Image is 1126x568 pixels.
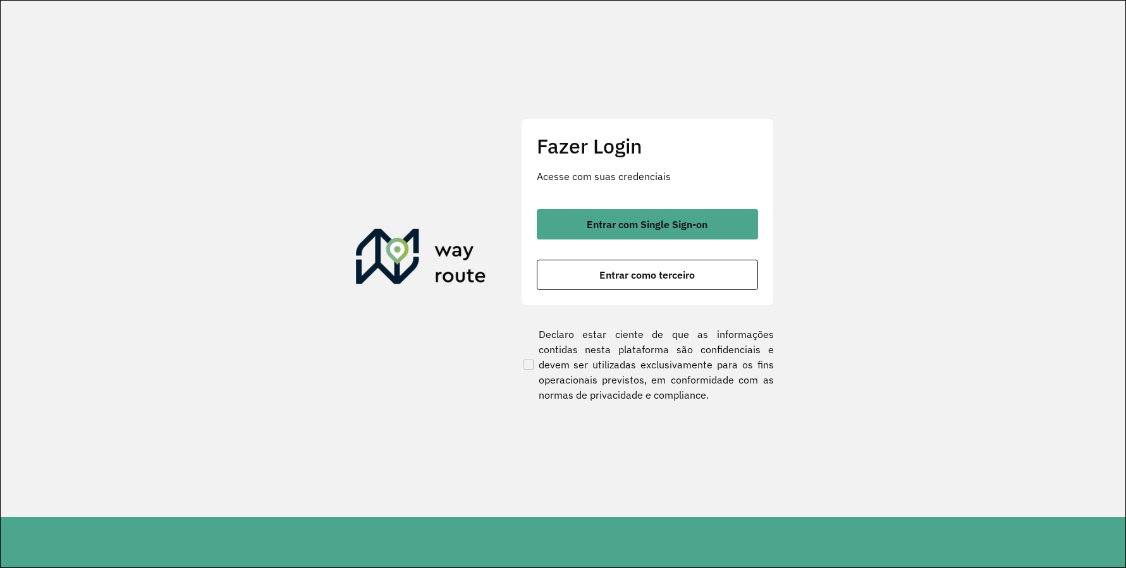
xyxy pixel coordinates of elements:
[587,219,707,229] span: Entrar com Single Sign-on
[537,260,758,290] button: button
[521,327,774,402] label: Declaro estar ciente de que as informações contidas nesta plataforma são confidenciais e devem se...
[599,270,695,280] span: Entrar como terceiro
[537,134,758,158] h2: Fazer Login
[356,229,486,289] img: Roteirizador AmbevTech
[537,169,758,184] p: Acesse com suas credenciais
[537,209,758,239] button: button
